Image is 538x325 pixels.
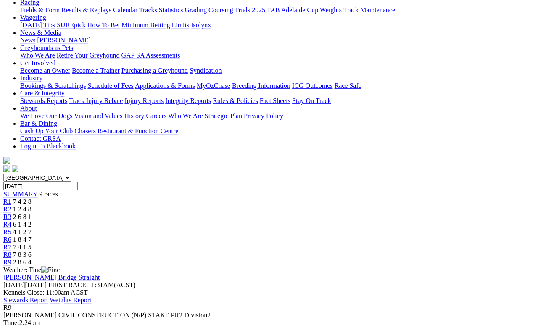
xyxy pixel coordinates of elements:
a: Get Involved [20,59,55,66]
a: SUMMARY [3,190,37,198]
a: Fields & Form [20,6,60,13]
img: facebook.svg [3,165,10,172]
span: 7 4 1 5 [13,243,32,251]
a: About [20,105,37,112]
a: Greyhounds as Pets [20,44,73,51]
a: Statistics [159,6,183,13]
a: Wagering [20,14,46,21]
span: 6 1 4 2 [13,221,32,228]
a: News [20,37,35,44]
span: 1 8 4 7 [13,236,32,243]
span: Weather: Fine [3,266,60,273]
a: SUREpick [57,21,85,29]
span: 9 races [39,190,58,198]
a: Trials [235,6,250,13]
a: Weights [320,6,342,13]
a: Integrity Reports [165,97,211,104]
a: History [124,112,144,119]
div: News & Media [20,37,535,44]
a: Who We Are [20,52,55,59]
a: Become an Owner [20,67,70,74]
a: R4 [3,221,11,228]
img: twitter.svg [12,165,18,172]
a: Who We Are [168,112,203,119]
a: Contact GRSA [20,135,61,142]
a: Chasers Restaurant & Function Centre [74,127,178,135]
a: Careers [146,112,166,119]
a: News & Media [20,29,61,36]
a: MyOzChase [197,82,230,89]
div: About [20,112,535,120]
a: Purchasing a Greyhound [121,67,188,74]
a: Tracks [139,6,157,13]
div: Greyhounds as Pets [20,52,535,59]
div: Racing [20,6,535,14]
a: R5 [3,228,11,235]
a: Race Safe [334,82,361,89]
a: [PERSON_NAME] [37,37,90,44]
span: 4 1 2 7 [13,228,32,235]
a: R6 [3,236,11,243]
a: R9 [3,259,11,266]
a: R8 [3,251,11,258]
a: Results & Replays [61,6,111,13]
div: [PERSON_NAME] CIVIL CONSTRUCTION (N/P) STAKE PR2 Division2 [3,312,535,319]
span: 2 8 6 4 [13,259,32,266]
a: Injury Reports [124,97,164,104]
a: Coursing [208,6,233,13]
a: Strategic Plan [205,112,242,119]
a: Stewards Reports [20,97,67,104]
a: Applications & Forms [135,82,195,89]
a: Bookings & Scratchings [20,82,86,89]
span: 11:31AM(ACST) [48,281,136,288]
a: 2025 TAB Adelaide Cup [252,6,318,13]
a: Vision and Values [74,112,122,119]
input: Select date [3,182,78,190]
a: We Love Our Dogs [20,112,72,119]
span: [DATE] [3,281,25,288]
span: 2 6 8 1 [13,213,32,220]
a: R2 [3,206,11,213]
img: Fine [41,266,60,274]
a: Syndication [190,67,222,74]
a: R1 [3,198,11,205]
a: GAP SA Assessments [121,52,180,59]
a: Privacy Policy [244,112,283,119]
a: Become a Trainer [72,67,120,74]
span: FIRST RACE: [48,281,88,288]
a: Isolynx [191,21,211,29]
div: Industry [20,82,535,90]
a: ICG Outcomes [292,82,332,89]
a: R3 [3,213,11,220]
a: Care & Integrity [20,90,65,97]
a: Minimum Betting Limits [121,21,189,29]
img: logo-grsa-white.png [3,157,10,164]
a: Stay On Track [292,97,331,104]
a: Industry [20,74,42,82]
a: Cash Up Your Club [20,127,73,135]
span: 7 8 3 6 [13,251,32,258]
a: Grading [185,6,207,13]
span: [DATE] [3,281,47,288]
a: R7 [3,243,11,251]
div: Care & Integrity [20,97,535,105]
a: Retire Your Greyhound [57,52,120,59]
a: [DATE] Tips [20,21,55,29]
span: 1 2 4 8 [13,206,32,213]
a: Calendar [113,6,137,13]
a: Track Injury Rebate [69,97,123,104]
a: [PERSON_NAME] Bridge Straight [3,274,100,281]
a: Schedule of Fees [87,82,133,89]
a: Login To Blackbook [20,143,76,150]
a: Breeding Information [232,82,290,89]
a: Track Maintenance [343,6,395,13]
div: Bar & Dining [20,127,535,135]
